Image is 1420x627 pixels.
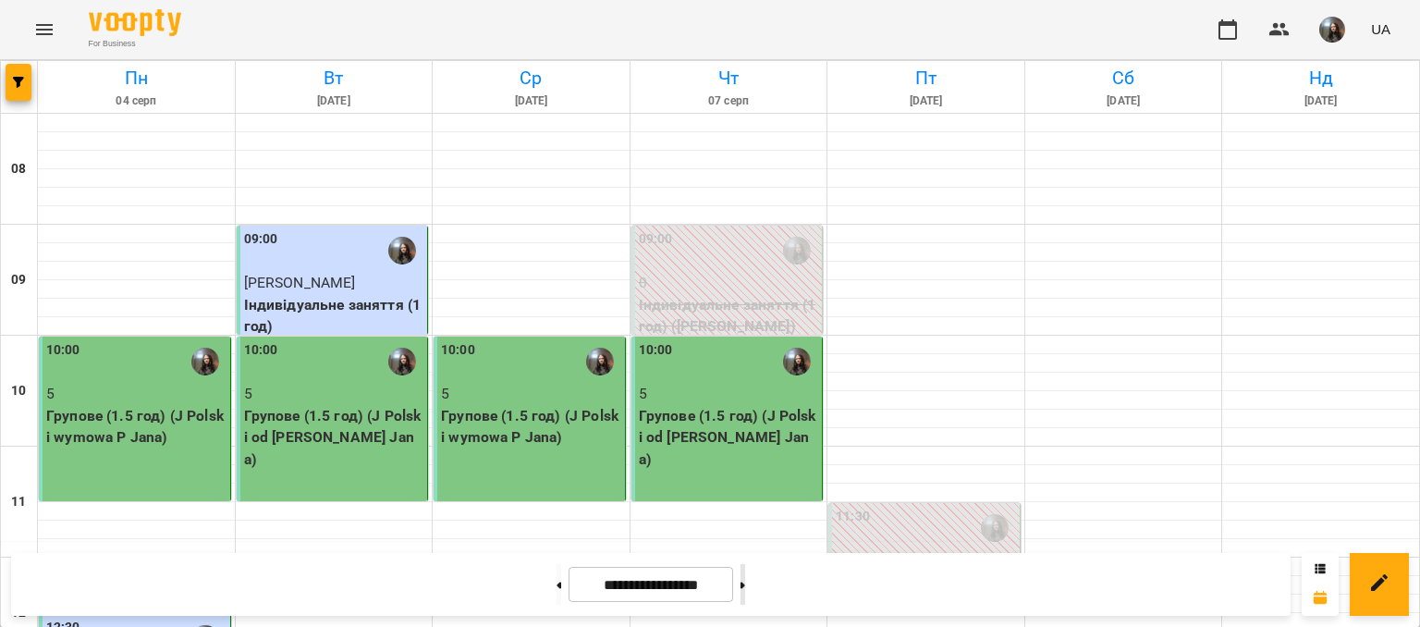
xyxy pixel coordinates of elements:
p: 0 [639,272,819,294]
h6: 07 серп [633,92,825,110]
span: For Business [89,38,181,50]
h6: [DATE] [830,92,1022,110]
h6: [DATE] [1028,92,1219,110]
img: Бойцун Яна Вікторівна [388,237,416,264]
img: Бойцун Яна Вікторівна [783,237,811,264]
h6: Пн [41,64,232,92]
p: Групове (1.5 год) (J Polski od [PERSON_NAME] Jana) [639,405,819,471]
img: Бойцун Яна Вікторівна [191,348,219,375]
img: Бойцун Яна Вікторівна [388,348,416,375]
p: Групове (1.5 год) (J Polski od [PERSON_NAME] Jana) [244,405,424,471]
label: 10:00 [244,340,278,361]
h6: [DATE] [1225,92,1416,110]
label: 10:00 [441,340,475,361]
h6: 11 [11,492,26,512]
span: [PERSON_NAME] [244,274,356,291]
p: 5 [441,383,621,405]
img: Бойцун Яна Вікторівна [586,348,614,375]
h6: Пт [830,64,1022,92]
span: UA [1371,19,1390,39]
label: 11:30 [836,507,870,527]
img: Бойцун Яна Вікторівна [783,348,811,375]
button: Menu [22,7,67,52]
img: Бойцун Яна Вікторівна [981,514,1009,542]
label: 09:00 [639,229,673,250]
p: Індивідуальне заняття (1 год) ([PERSON_NAME]) [639,294,819,338]
h6: 04 серп [41,92,232,110]
h6: 08 [11,159,26,179]
p: 5 [639,383,819,405]
h6: Ср [435,64,627,92]
button: UA [1364,12,1398,46]
p: Групове (1.5 год) (J Polski wymowa P Jana) [46,405,226,449]
h6: 10 [11,381,26,401]
label: 10:00 [46,340,80,361]
h6: [DATE] [239,92,430,110]
h6: Вт [239,64,430,92]
img: Voopty Logo [89,9,181,36]
h6: 09 [11,270,26,290]
h6: Сб [1028,64,1219,92]
img: 3223da47ea16ff58329dec54ac365d5d.JPG [1319,17,1345,43]
p: Індивідуальне заняття (1 год) [244,294,424,338]
h6: Чт [633,64,825,92]
p: 5 [244,383,424,405]
label: 10:00 [639,340,673,361]
p: 5 [46,383,226,405]
p: Групове (1.5 год) (J Polski wymowa P Jana) [441,405,621,449]
h6: [DATE] [435,92,627,110]
h6: Нд [1225,64,1416,92]
label: 09:00 [244,229,278,250]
